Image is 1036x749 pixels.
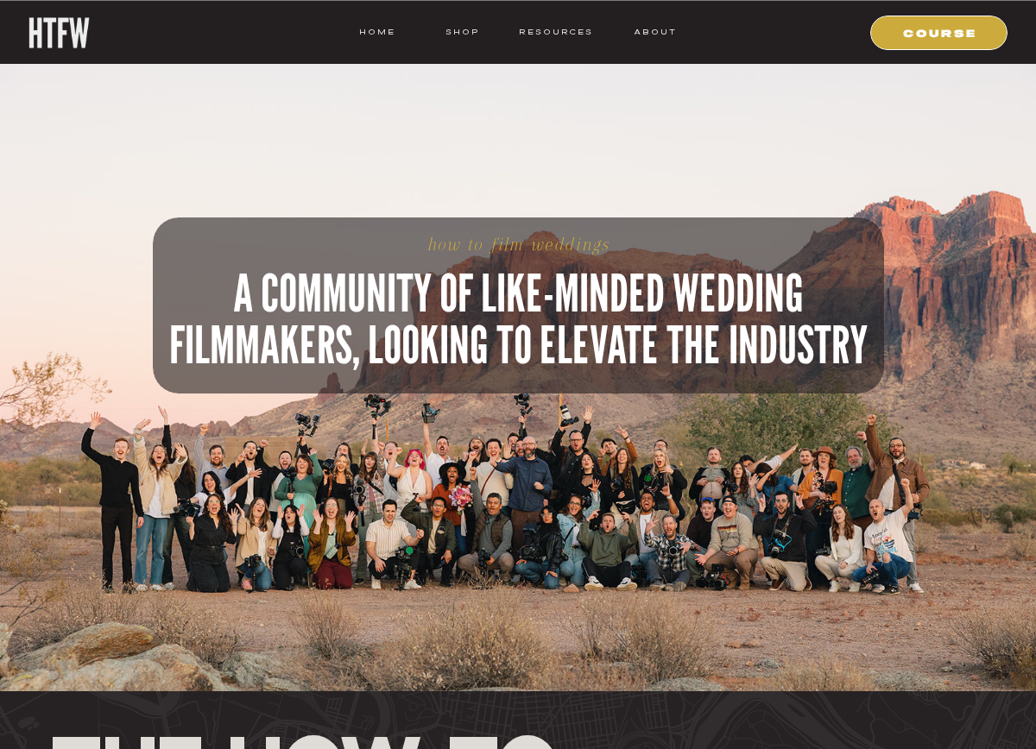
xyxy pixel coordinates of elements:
[359,24,395,40] a: HOME
[881,24,999,40] a: COURSE
[513,24,593,40] a: resources
[428,24,496,40] a: shop
[348,235,690,254] h1: how to film weddings
[153,267,884,492] h2: A COMMUNITY OF LIKE-MINDED WEDDING FILMMAKERS, LOOKING TO ELEVATE THE INDUSTRY
[633,24,677,40] a: ABOUT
